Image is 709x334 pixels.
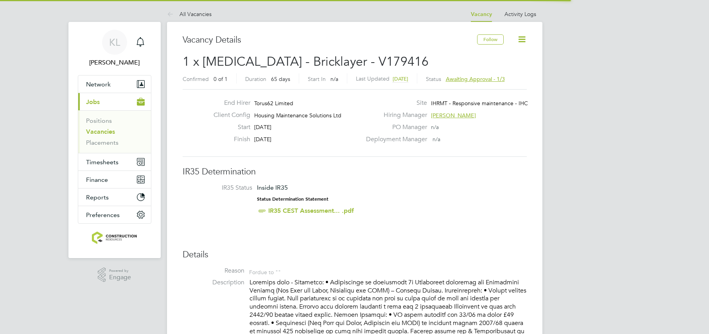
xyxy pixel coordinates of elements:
label: Client Config [207,111,250,119]
button: Reports [78,189,151,206]
label: Start [207,123,250,131]
a: Positions [86,117,112,124]
span: [DATE] [254,136,271,143]
span: [DATE] [393,75,408,82]
span: 0 of 1 [214,75,228,83]
label: Description [183,278,244,287]
span: Engage [109,274,131,281]
span: IHRMT - Responsive maintenance - IHC [431,100,528,107]
span: Preferences [86,211,120,219]
label: Status [426,75,441,83]
a: Powered byEngage [98,268,131,282]
span: Finance [86,176,108,183]
a: KL[PERSON_NAME] [78,30,151,67]
span: 65 days [271,75,290,83]
div: For due to "" [249,267,281,276]
span: Powered by [109,268,131,274]
a: Vacancy [471,11,492,18]
label: Confirmed [183,75,209,83]
span: Housing Maintenance Solutions Ltd [254,112,341,119]
nav: Main navigation [68,22,161,258]
label: Hiring Manager [361,111,427,119]
span: Jobs [86,98,100,106]
a: IR35 CEST Assessment... .pdf [268,207,354,214]
label: Start In [308,75,326,83]
span: n/a [330,75,338,83]
span: [PERSON_NAME] [431,112,476,119]
button: Timesheets [78,153,151,171]
a: All Vacancies [167,11,212,18]
h3: Vacancy Details [183,34,477,46]
h3: IR35 Determination [183,166,527,178]
h3: Details [183,249,527,260]
a: Go to home page [78,232,151,244]
a: Activity Logs [504,11,536,18]
div: Jobs [78,110,151,153]
a: Vacancies [86,128,115,135]
span: n/a [433,136,440,143]
span: [DATE] [254,124,271,131]
span: Network [86,81,111,88]
strong: Status Determination Statement [257,196,328,202]
label: Reason [183,267,244,275]
span: Reports [86,194,109,201]
span: 1 x [MEDICAL_DATA] - Bricklayer - V179416 [183,54,429,69]
button: Finance [78,171,151,188]
span: Inside IR35 [257,184,288,191]
button: Network [78,75,151,93]
button: Follow [477,34,504,45]
label: PO Manager [361,123,427,131]
label: Last Updated [356,75,390,82]
span: Kate Lomax [78,58,151,67]
label: Deployment Manager [361,135,427,144]
button: Preferences [78,206,151,223]
span: Torus62 Limited [254,100,293,107]
label: End Hirer [207,99,250,107]
button: Jobs [78,93,151,110]
a: Placements [86,139,118,146]
span: Timesheets [86,158,118,166]
label: Site [361,99,427,107]
label: IR35 Status [190,184,252,192]
span: KL [109,37,120,47]
label: Finish [207,135,250,144]
span: n/a [431,124,439,131]
label: Duration [245,75,266,83]
span: Awaiting approval - 1/3 [446,75,505,83]
img: construction-resources-logo-retina.png [92,232,137,244]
